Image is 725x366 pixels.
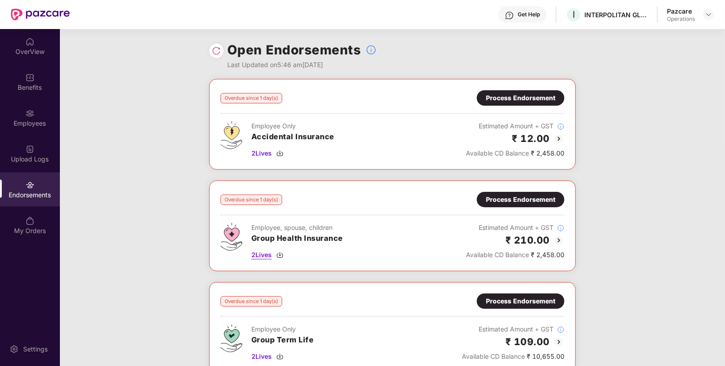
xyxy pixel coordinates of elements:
span: I [573,9,575,20]
img: svg+xml;base64,PHN2ZyBpZD0iRW5kb3JzZW1lbnRzIiB4bWxucz0iaHR0cDovL3d3dy53My5vcmcvMjAwMC9zdmciIHdpZH... [25,181,34,190]
div: Last Updated on 5:46 am[DATE] [227,60,377,70]
img: svg+xml;base64,PHN2ZyBpZD0iSW5mb18tXzMyeDMyIiBkYXRhLW5hbWU9IkluZm8gLSAzMngzMiIgeG1sbnM9Imh0dHA6Ly... [557,123,564,130]
img: svg+xml;base64,PHN2ZyBpZD0iQmFjay0yMHgyMCIgeG1sbnM9Imh0dHA6Ly93d3cudzMub3JnLzIwMDAvc3ZnIiB3aWR0aD... [554,337,564,347]
img: svg+xml;base64,PHN2ZyBpZD0iQmVuZWZpdHMiIHhtbG5zPSJodHRwOi8vd3d3LnczLm9yZy8yMDAwL3N2ZyIgd2lkdGg9Ij... [25,73,34,82]
img: svg+xml;base64,PHN2ZyBpZD0iQmFjay0yMHgyMCIgeG1sbnM9Imh0dHA6Ly93d3cudzMub3JnLzIwMDAvc3ZnIiB3aWR0aD... [554,235,564,246]
div: Process Endorsement [486,296,555,306]
div: INTERPOLITAN GLOBAL PRIVATE LIMITED [584,10,648,19]
img: svg+xml;base64,PHN2ZyBpZD0iSG9tZSIgeG1sbnM9Imh0dHA6Ly93d3cudzMub3JnLzIwMDAvc3ZnIiB3aWR0aD0iMjAiIG... [25,37,34,46]
h2: ₹ 12.00 [512,131,550,146]
h3: Group Health Insurance [251,233,343,244]
div: ₹ 2,458.00 [466,250,564,260]
div: ₹ 2,458.00 [466,148,564,158]
h1: Open Endorsements [227,40,361,60]
span: 2 Lives [251,148,272,158]
img: svg+xml;base64,PHN2ZyBpZD0iQmFjay0yMHgyMCIgeG1sbnM9Imh0dHA6Ly93d3cudzMub3JnLzIwMDAvc3ZnIiB3aWR0aD... [554,133,564,144]
img: svg+xml;base64,PHN2ZyB4bWxucz0iaHR0cDovL3d3dy53My5vcmcvMjAwMC9zdmciIHdpZHRoPSI0OS4zMjEiIGhlaWdodD... [220,121,242,149]
img: svg+xml;base64,PHN2ZyBpZD0iRG93bmxvYWQtMzJ4MzIiIHhtbG5zPSJodHRwOi8vd3d3LnczLm9yZy8yMDAwL3N2ZyIgd2... [276,353,284,360]
img: svg+xml;base64,PHN2ZyB4bWxucz0iaHR0cDovL3d3dy53My5vcmcvMjAwMC9zdmciIHdpZHRoPSI0Ny43MTQiIGhlaWdodD... [220,324,242,352]
h2: ₹ 210.00 [505,233,550,248]
span: Available CD Balance [466,251,529,259]
img: svg+xml;base64,PHN2ZyBpZD0iSGVscC0zMngzMiIgeG1sbnM9Imh0dHA6Ly93d3cudzMub3JnLzIwMDAvc3ZnIiB3aWR0aD... [505,11,514,20]
div: Process Endorsement [486,195,555,205]
span: 2 Lives [251,250,272,260]
img: svg+xml;base64,PHN2ZyBpZD0iRG93bmxvYWQtMzJ4MzIiIHhtbG5zPSJodHRwOi8vd3d3LnczLm9yZy8yMDAwL3N2ZyIgd2... [276,251,284,259]
div: Overdue since 1 day(s) [220,93,282,103]
img: svg+xml;base64,PHN2ZyBpZD0iRW1wbG95ZWVzIiB4bWxucz0iaHR0cDovL3d3dy53My5vcmcvMjAwMC9zdmciIHdpZHRoPS... [25,109,34,118]
h3: Accidental Insurance [251,131,334,143]
div: Employee Only [251,324,314,334]
div: Process Endorsement [486,93,555,103]
img: svg+xml;base64,PHN2ZyBpZD0iRHJvcGRvd24tMzJ4MzIiIHhtbG5zPSJodHRwOi8vd3d3LnczLm9yZy8yMDAwL3N2ZyIgd2... [705,11,712,18]
div: Get Help [518,11,540,18]
img: svg+xml;base64,PHN2ZyBpZD0iUmVsb2FkLTMyeDMyIiB4bWxucz0iaHR0cDovL3d3dy53My5vcmcvMjAwMC9zdmciIHdpZH... [212,46,221,55]
span: 2 Lives [251,351,272,361]
div: Employee, spouse, children [251,223,343,233]
div: Overdue since 1 day(s) [220,296,282,307]
span: Available CD Balance [462,352,525,360]
img: svg+xml;base64,PHN2ZyBpZD0iSW5mb18tXzMyeDMyIiBkYXRhLW5hbWU9IkluZm8gLSAzMngzMiIgeG1sbnM9Imh0dHA6Ly... [557,326,564,333]
div: Settings [20,345,50,354]
img: svg+xml;base64,PHN2ZyBpZD0iU2V0dGluZy0yMHgyMCIgeG1sbnM9Imh0dHA6Ly93d3cudzMub3JnLzIwMDAvc3ZnIiB3aW... [10,345,19,354]
div: Employee Only [251,121,334,131]
div: Pazcare [667,7,695,15]
img: svg+xml;base64,PHN2ZyBpZD0iVXBsb2FkX0xvZ3MiIGRhdGEtbmFtZT0iVXBsb2FkIExvZ3MiIHhtbG5zPSJodHRwOi8vd3... [25,145,34,154]
img: svg+xml;base64,PHN2ZyBpZD0iSW5mb18tXzMyeDMyIiBkYXRhLW5hbWU9IkluZm8gLSAzMngzMiIgeG1sbnM9Imh0dHA6Ly... [366,44,377,55]
div: Estimated Amount + GST [462,324,564,334]
img: svg+xml;base64,PHN2ZyBpZD0iSW5mb18tXzMyeDMyIiBkYXRhLW5hbWU9IkluZm8gLSAzMngzMiIgeG1sbnM9Imh0dHA6Ly... [557,224,564,232]
div: Operations [667,15,695,23]
img: svg+xml;base64,PHN2ZyBpZD0iRG93bmxvYWQtMzJ4MzIiIHhtbG5zPSJodHRwOi8vd3d3LnczLm9yZy8yMDAwL3N2ZyIgd2... [276,150,284,157]
h3: Group Term Life [251,334,314,346]
h2: ₹ 109.00 [505,334,550,349]
span: Available CD Balance [466,149,529,157]
div: Overdue since 1 day(s) [220,195,282,205]
img: svg+xml;base64,PHN2ZyB4bWxucz0iaHR0cDovL3d3dy53My5vcmcvMjAwMC9zdmciIHdpZHRoPSI0Ny43MTQiIGhlaWdodD... [220,223,242,251]
img: svg+xml;base64,PHN2ZyBpZD0iTXlfT3JkZXJzIiBkYXRhLW5hbWU9Ik15IE9yZGVycyIgeG1sbnM9Imh0dHA6Ly93d3cudz... [25,216,34,225]
div: Estimated Amount + GST [466,223,564,233]
img: New Pazcare Logo [11,9,70,20]
div: ₹ 10,655.00 [462,351,564,361]
div: Estimated Amount + GST [466,121,564,131]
